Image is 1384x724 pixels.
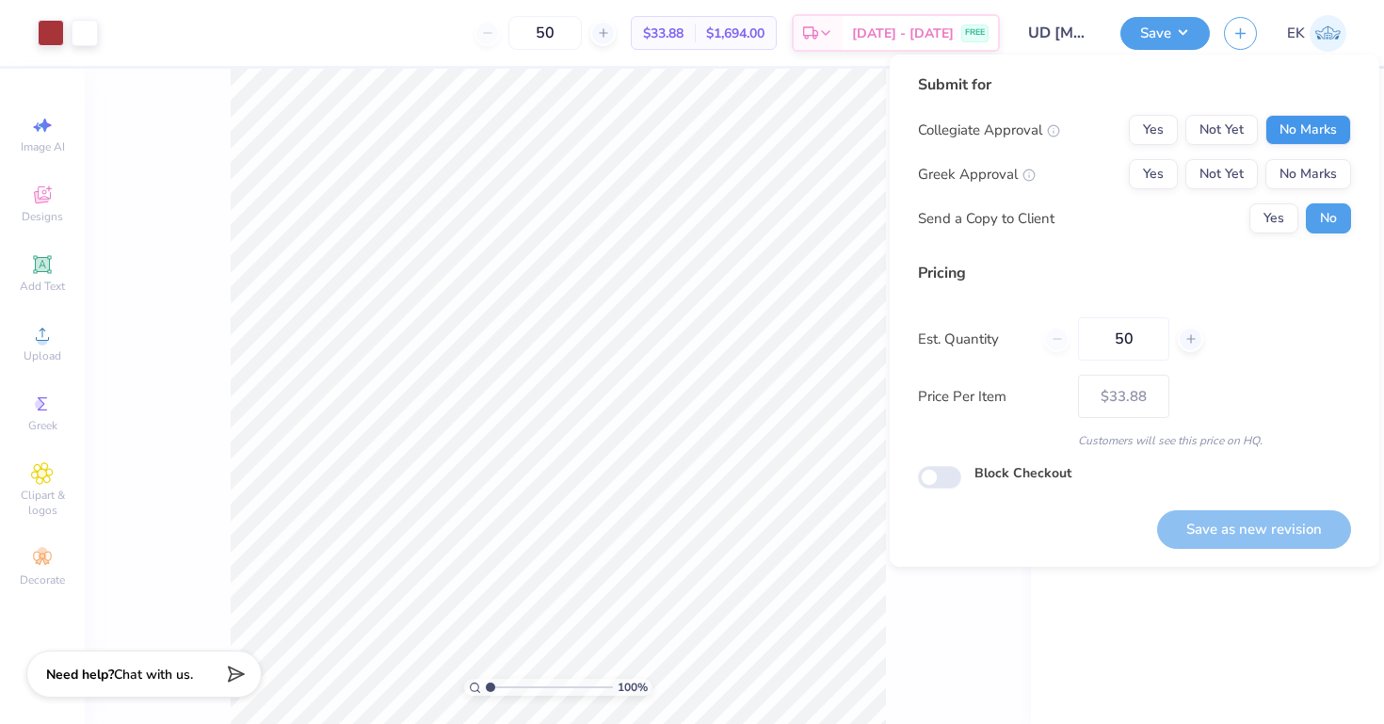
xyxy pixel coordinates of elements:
[1249,203,1298,233] button: Yes
[1310,15,1346,52] img: Emily Klevan
[618,679,648,696] span: 100 %
[918,432,1351,449] div: Customers will see this price on HQ.
[852,24,954,43] span: [DATE] - [DATE]
[1265,115,1351,145] button: No Marks
[918,120,1060,141] div: Collegiate Approval
[1014,14,1106,52] input: Untitled Design
[1078,317,1169,361] input: – –
[20,279,65,294] span: Add Text
[1287,23,1305,44] span: EK
[918,164,1036,185] div: Greek Approval
[20,572,65,587] span: Decorate
[974,463,1071,483] label: Block Checkout
[918,208,1054,230] div: Send a Copy to Client
[1129,159,1178,189] button: Yes
[918,386,1064,408] label: Price Per Item
[918,73,1351,96] div: Submit for
[1129,115,1178,145] button: Yes
[965,26,985,40] span: FREE
[9,488,75,518] span: Clipart & logos
[1120,17,1210,50] button: Save
[114,666,193,684] span: Chat with us.
[1287,15,1346,52] a: EK
[706,24,764,43] span: $1,694.00
[1185,115,1258,145] button: Not Yet
[508,16,582,50] input: – –
[28,418,57,433] span: Greek
[24,348,61,363] span: Upload
[21,139,65,154] span: Image AI
[1306,203,1351,233] button: No
[1265,159,1351,189] button: No Marks
[643,24,684,43] span: $33.88
[22,209,63,224] span: Designs
[918,262,1351,284] div: Pricing
[46,666,114,684] strong: Need help?
[1185,159,1258,189] button: Not Yet
[918,329,1030,350] label: Est. Quantity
